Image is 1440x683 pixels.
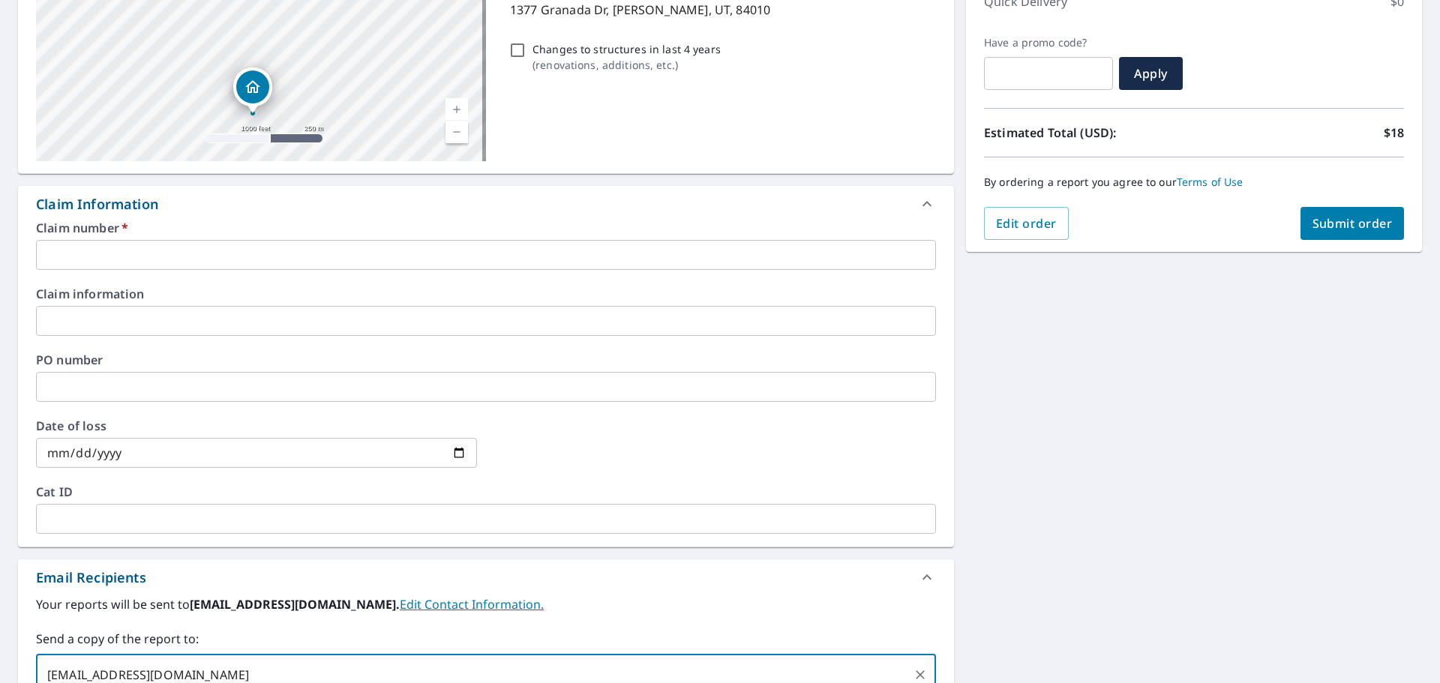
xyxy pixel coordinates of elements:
span: Apply [1131,65,1171,82]
p: ( renovations, additions, etc. ) [532,57,721,73]
b: [EMAIL_ADDRESS][DOMAIN_NAME]. [190,596,400,613]
label: Cat ID [36,486,936,498]
p: By ordering a report you agree to our [984,175,1404,189]
label: Date of loss [36,420,477,432]
a: Current Level 15, Zoom In [445,98,468,121]
div: Dropped pin, building 1, Residential property, 1377 Granada Dr Bountiful, UT 84010 [233,67,272,114]
div: Email Recipients [36,568,146,588]
a: EditContactInfo [400,596,544,613]
p: 1377 Granada Dr, [PERSON_NAME], UT, 84010 [510,1,930,19]
p: $18 [1384,124,1404,142]
label: Your reports will be sent to [36,595,936,613]
p: Changes to structures in last 4 years [532,41,721,57]
a: Terms of Use [1177,175,1243,189]
label: PO number [36,354,936,366]
button: Edit order [984,207,1069,240]
p: Estimated Total (USD): [984,124,1194,142]
a: Current Level 15, Zoom Out [445,121,468,143]
button: Apply [1119,57,1183,90]
label: Claim number [36,222,936,234]
span: Edit order [996,215,1057,232]
div: Claim Information [18,186,954,222]
label: Have a promo code? [984,36,1113,49]
div: Claim Information [36,194,158,214]
button: Submit order [1300,207,1405,240]
label: Send a copy of the report to: [36,630,936,648]
span: Submit order [1312,215,1393,232]
div: Email Recipients [18,559,954,595]
label: Claim information [36,288,936,300]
